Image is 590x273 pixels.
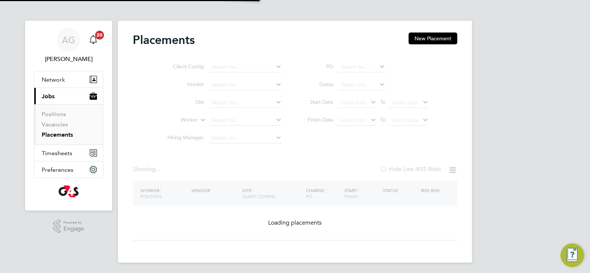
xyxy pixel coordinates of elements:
span: ... [156,165,160,173]
div: Jobs [34,104,103,144]
a: 20 [86,28,101,52]
button: Timesheets [34,145,103,161]
button: Engage Resource Center [560,243,584,267]
label: Hide Low IR35 Risks [380,165,441,173]
a: Positions [42,110,66,117]
nav: Main navigation [25,21,112,211]
span: AG [62,35,75,45]
a: AG[PERSON_NAME] [34,28,103,64]
span: 20 [95,31,104,40]
button: Preferences [34,161,103,178]
div: Showing [133,165,162,173]
span: Alexandra Gergye [34,55,103,64]
img: g4s-logo-retina.png [59,185,79,197]
button: New Placement [409,33,457,44]
button: Network [34,71,103,88]
a: Go to home page [34,185,103,197]
span: Preferences [42,166,73,173]
a: Vacancies [42,121,68,128]
span: Network [42,76,65,83]
span: Powered by [63,219,84,226]
button: Jobs [34,88,103,104]
span: Timesheets [42,150,72,157]
a: Placements [42,131,73,138]
h2: Placements [133,33,195,47]
span: Engage [63,226,84,232]
a: Powered byEngage [53,219,84,233]
span: Jobs [42,93,55,100]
